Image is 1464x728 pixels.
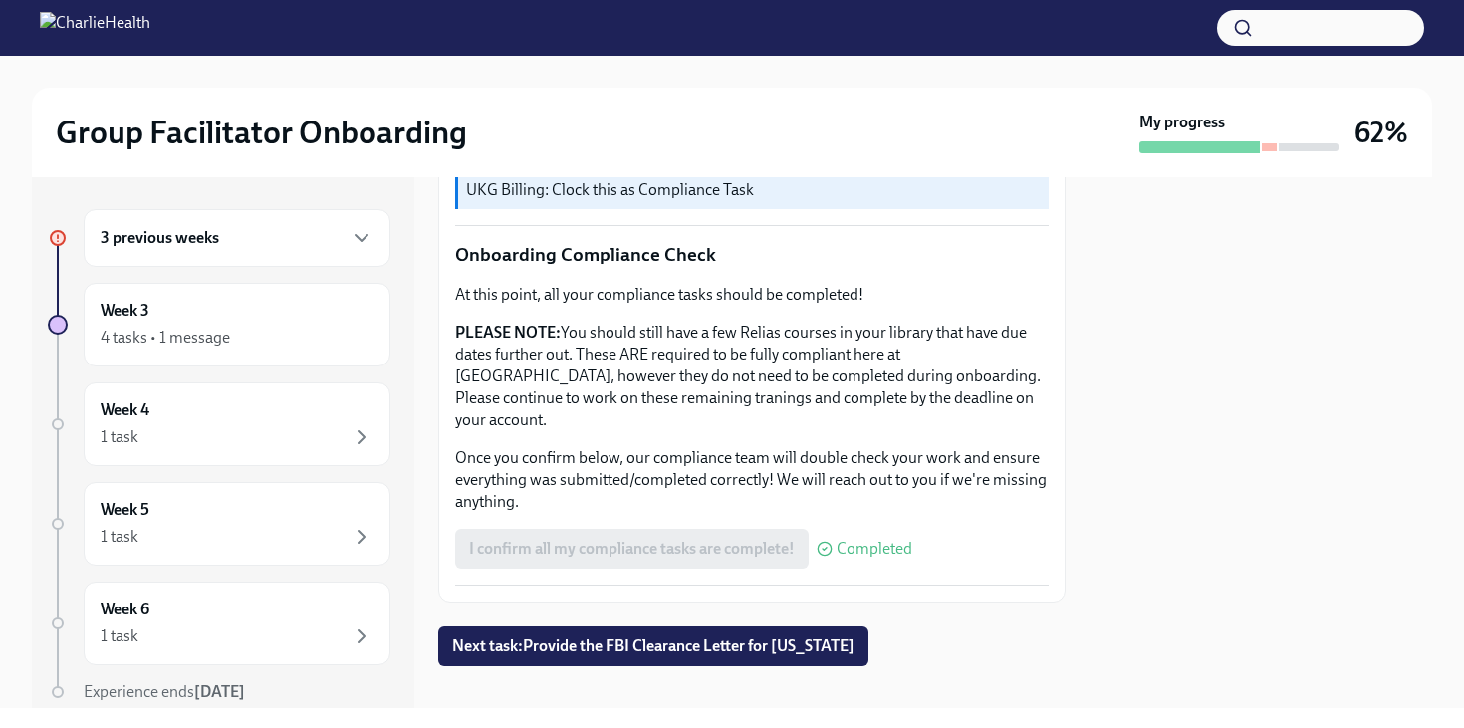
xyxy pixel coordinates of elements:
[101,625,138,647] div: 1 task
[438,626,868,666] button: Next task:Provide the FBI Clearance Letter for [US_STATE]
[101,526,138,548] div: 1 task
[101,499,149,521] h6: Week 5
[466,179,1041,201] p: UKG Billing: Clock this as Compliance Task
[455,284,1049,306] p: At this point, all your compliance tasks should be completed!
[84,682,245,701] span: Experience ends
[455,323,561,342] strong: PLEASE NOTE:
[452,636,854,656] span: Next task : Provide the FBI Clearance Letter for [US_STATE]
[101,426,138,448] div: 1 task
[84,209,390,267] div: 3 previous weeks
[1354,115,1408,150] h3: 62%
[194,682,245,701] strong: [DATE]
[837,541,912,557] span: Completed
[101,327,230,349] div: 4 tasks • 1 message
[455,242,1049,268] p: Onboarding Compliance Check
[101,300,149,322] h6: Week 3
[101,227,219,249] h6: 3 previous weeks
[48,482,390,566] a: Week 51 task
[455,322,1049,431] p: You should still have a few Relias courses in your library that have due dates further out. These...
[40,12,150,44] img: CharlieHealth
[48,382,390,466] a: Week 41 task
[455,447,1049,513] p: Once you confirm below, our compliance team will double check your work and ensure everything was...
[56,113,467,152] h2: Group Facilitator Onboarding
[48,283,390,366] a: Week 34 tasks • 1 message
[1139,112,1225,133] strong: My progress
[48,582,390,665] a: Week 61 task
[101,599,149,620] h6: Week 6
[101,399,149,421] h6: Week 4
